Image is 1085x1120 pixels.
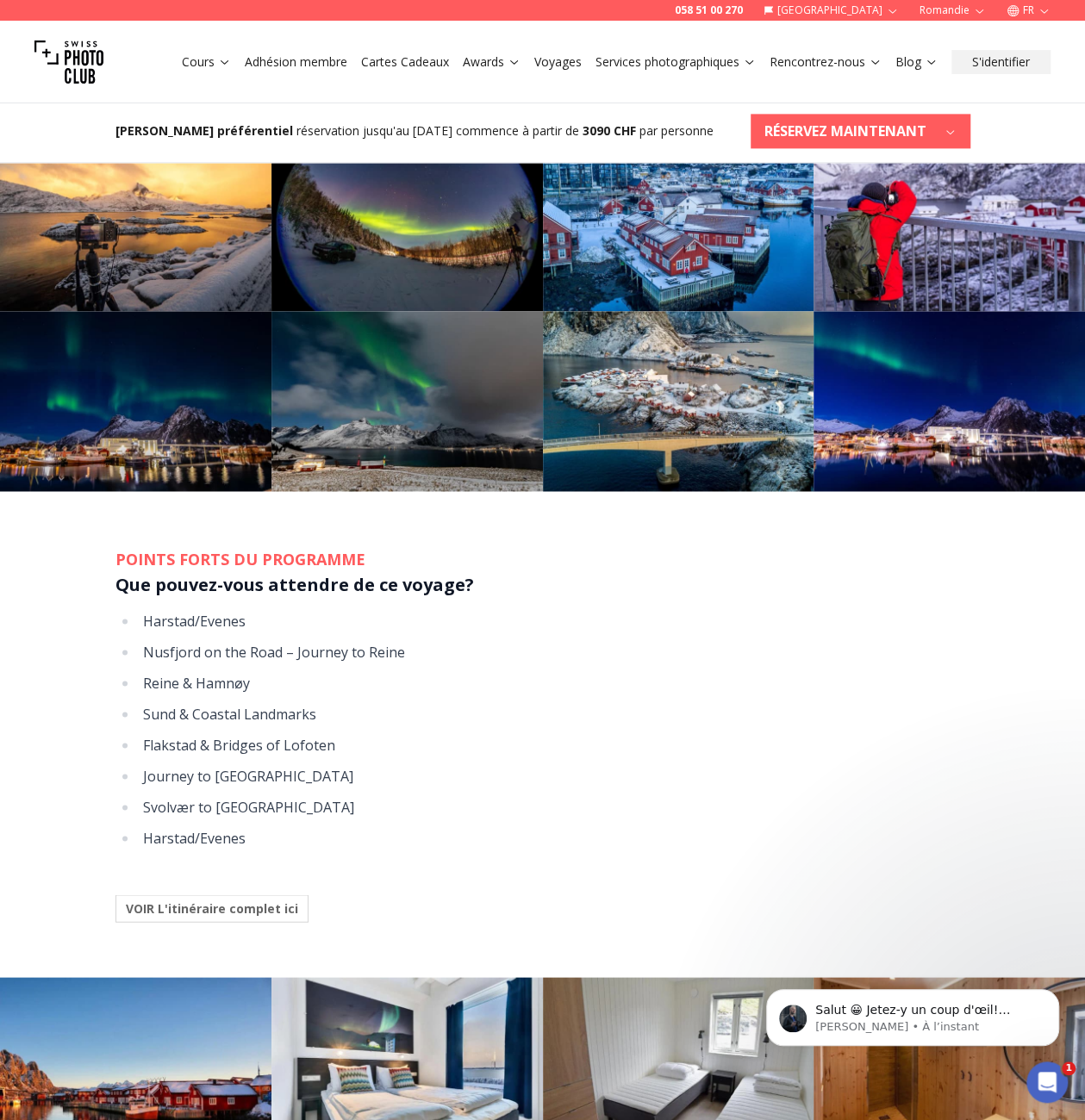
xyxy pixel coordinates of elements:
[1062,1061,1076,1075] span: 1
[740,953,1085,1073] iframe: Intercom notifications message
[34,28,103,96] img: Swiss photo club
[138,732,970,756] li: Flakstad & Bridges of Lofoten
[138,608,970,632] li: Harstad/Evenes
[138,639,970,663] li: Nusfjord on the Road – Journey to Reine
[895,53,938,71] a: Blog
[763,50,889,74] button: Rencontrez-nous
[589,50,763,74] button: Services photographiques
[951,50,1051,74] button: S'identifier
[675,3,743,17] a: 058 51 00 270
[764,121,926,141] b: RÉSERVEZ MAINTENANT
[138,763,970,787] li: Journey to [GEOGRAPHIC_DATA]
[138,794,970,818] li: Svolvær to [GEOGRAPHIC_DATA]
[354,50,456,74] button: Cartes Cadeaux
[238,50,354,74] button: Adhésion membre
[814,311,1085,492] img: Photo628
[271,311,543,492] img: Photo626
[814,130,1085,311] img: Photo624
[138,825,970,849] li: Harstad/Evenes
[245,53,347,71] a: Adhésion membre
[543,130,814,311] img: Photo623
[138,701,970,725] li: Sund & Coastal Landmarks
[138,670,970,694] li: Reine & Hamnøy
[361,53,449,71] a: Cartes Cadeaux
[583,122,636,139] b: 3090 CHF
[456,50,527,74] button: Awards
[182,53,231,71] a: Cours
[596,53,756,71] a: Services photographiques
[751,114,970,148] button: RÉSERVEZ MAINTENANT
[115,122,293,139] b: [PERSON_NAME] préférentiel
[527,50,589,74] button: Voyages
[889,50,945,74] button: Blog
[115,894,309,922] button: VOIR L'itinéraire complet ici
[126,899,298,917] b: VOIR L'itinéraire complet ici
[296,122,579,139] span: réservation jusqu'au [DATE] commence à partir de
[639,122,714,139] span: par personne
[115,570,970,598] h3: Que pouvez-vous attendre de ce voyage?
[543,311,814,492] img: Photo627
[1026,1061,1068,1103] iframe: Intercom live chat
[271,130,543,311] img: Photo622
[463,53,521,71] a: Awards
[115,546,970,570] h2: POINTS FORTS DU PROGRAMME
[175,50,238,74] button: Cours
[534,53,582,71] a: Voyages
[770,53,882,71] a: Rencontrez-nous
